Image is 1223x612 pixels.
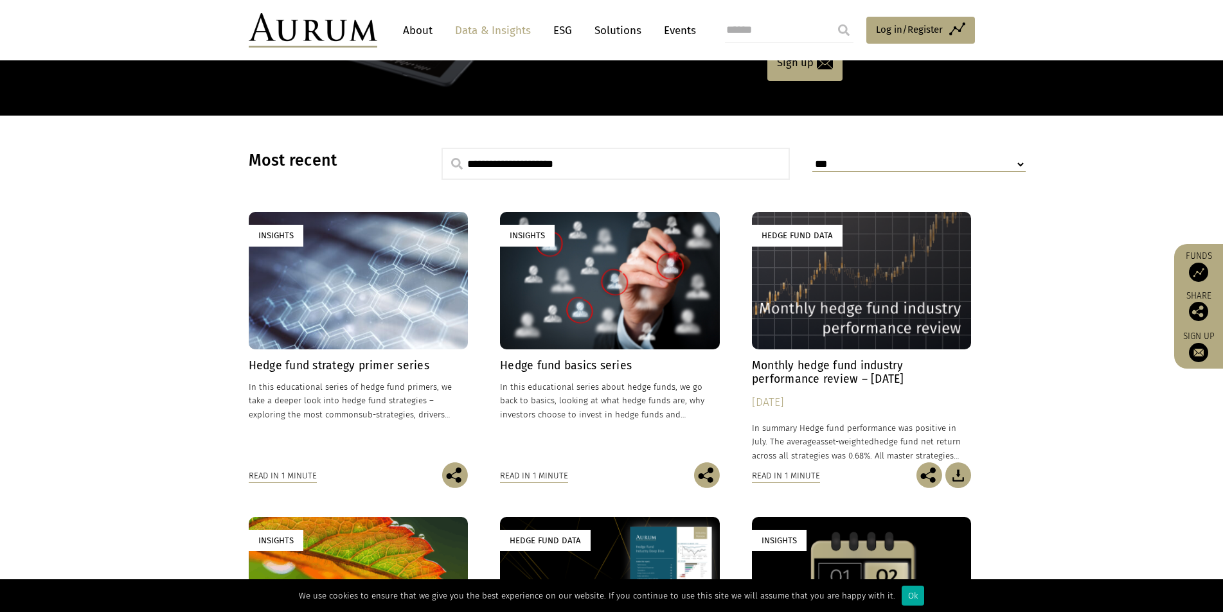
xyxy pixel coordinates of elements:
h4: Hedge fund strategy primer series [249,359,469,372]
a: ESG [547,19,578,42]
div: Read in 1 minute [500,469,568,483]
a: Insights Hedge fund basics series In this educational series about hedge funds, we go back to bas... [500,212,720,462]
img: Share this post [694,462,720,488]
div: Share [1181,292,1217,321]
a: Hedge Fund Data Monthly hedge fund industry performance review – [DATE] [DATE] In summary Hedge f... [752,212,972,462]
a: Insights Hedge fund strategy primer series In this educational series of hedge fund primers, we t... [249,212,469,462]
a: Solutions [588,19,648,42]
a: Sign up [1181,331,1217,362]
span: Log in/Register [876,22,943,37]
div: Hedge Fund Data [500,530,591,551]
img: search.svg [451,158,463,170]
img: email-icon [817,57,833,69]
span: asset-weighted [816,437,874,446]
div: Ok [902,586,924,606]
div: Read in 1 minute [752,469,820,483]
img: Access Funds [1189,263,1208,282]
div: Read in 1 minute [249,469,317,483]
div: Hedge Fund Data [752,225,843,246]
p: In this educational series about hedge funds, we go back to basics, looking at what hedge funds a... [500,380,720,421]
a: Funds [1181,250,1217,282]
img: Share this post [916,462,942,488]
span: sub-strategies [359,410,414,419]
a: Log in/Register [866,17,975,44]
p: In summary Hedge fund performance was positive in July. The average hedge fund net return across ... [752,421,972,462]
div: Insights [249,530,303,551]
img: Share this post [442,462,468,488]
img: Aurum [249,13,377,48]
h4: Hedge fund basics series [500,359,720,372]
input: Submit [831,17,857,43]
img: Download Article [945,462,971,488]
p: In this educational series of hedge fund primers, we take a deeper look into hedge fund strategie... [249,380,469,421]
a: Data & Insights [449,19,537,42]
a: About [397,19,439,42]
a: Sign up [767,45,843,81]
a: Events [657,19,696,42]
img: Sign up to our newsletter [1189,343,1208,362]
div: Insights [249,225,303,246]
div: Insights [500,225,555,246]
div: [DATE] [752,394,972,412]
h3: Most recent [249,151,409,170]
h4: Monthly hedge fund industry performance review – [DATE] [752,359,972,386]
img: Share this post [1189,302,1208,321]
div: Insights [752,530,807,551]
